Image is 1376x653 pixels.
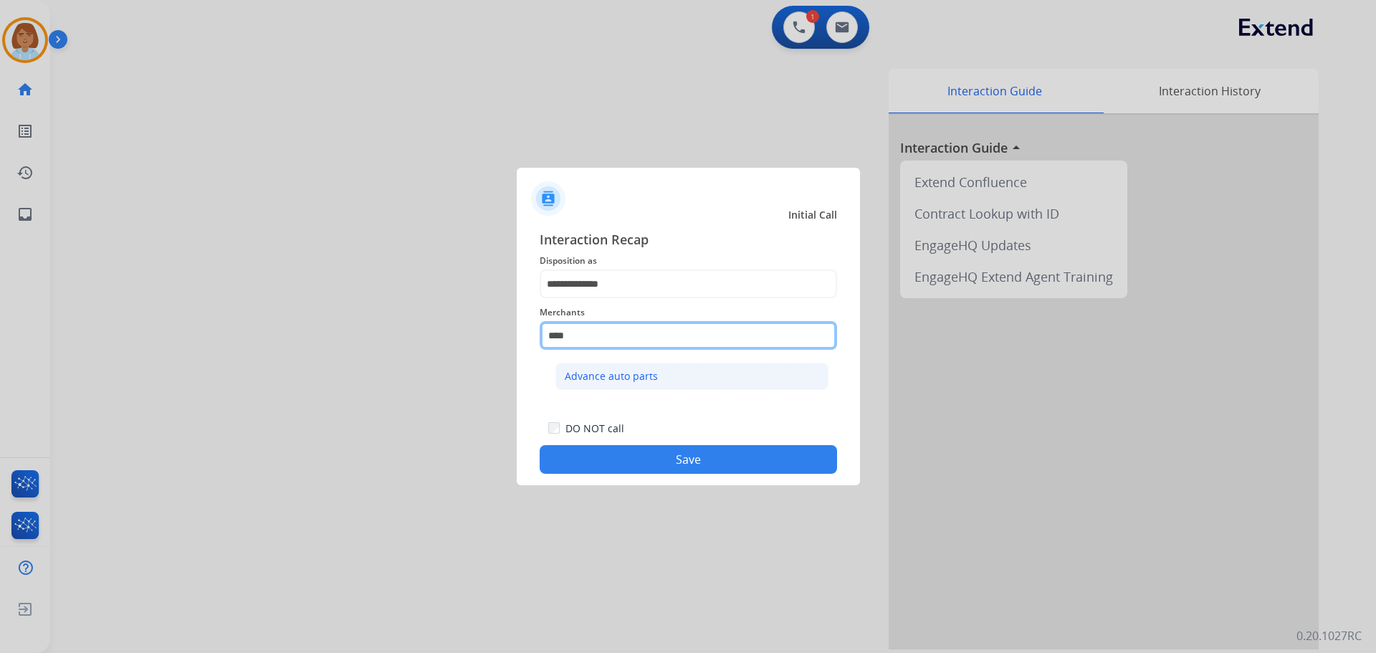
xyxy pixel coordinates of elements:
[540,304,837,321] span: Merchants
[540,229,837,252] span: Interaction Recap
[540,445,837,474] button: Save
[565,369,658,383] div: Advance auto parts
[565,421,624,436] label: DO NOT call
[540,252,837,270] span: Disposition as
[1296,627,1362,644] p: 0.20.1027RC
[788,208,837,222] span: Initial Call
[531,181,565,216] img: contactIcon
